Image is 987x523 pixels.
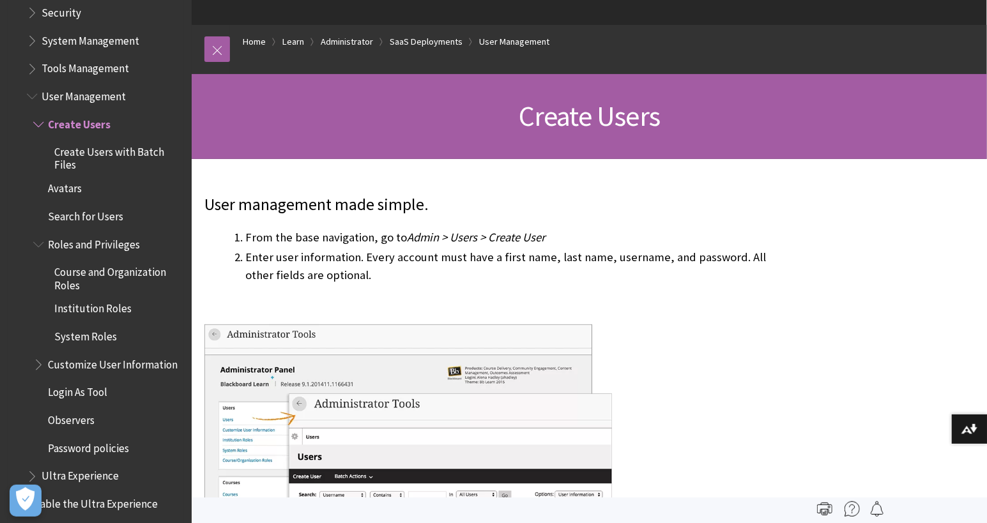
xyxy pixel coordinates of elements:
[407,230,545,245] span: Admin > Users > Create User
[243,34,266,50] a: Home
[42,86,126,103] span: User Management
[42,2,81,19] span: Security
[390,34,463,50] a: SaaS Deployments
[245,229,785,246] li: From the base navigation, go to
[54,262,183,292] span: Course and Organization Roles
[48,409,95,427] span: Observers
[48,354,178,371] span: Customize User Information
[48,178,82,195] span: Avatars
[282,34,304,50] a: Learn
[245,248,785,284] li: Enter user information. Every account must have a first name, last name, username, and password. ...
[845,501,860,517] img: More help
[869,501,885,517] img: Follow this page
[48,382,107,399] span: Login As Tool
[29,493,158,510] span: Enable the Ultra Experience
[42,58,129,75] span: Tools Management
[48,234,140,251] span: Roles and Privileges
[321,34,373,50] a: Administrator
[54,142,183,172] span: Create Users with Batch Files
[204,193,785,216] p: User management made simple.
[479,34,549,50] a: User Management
[42,30,139,47] span: System Management
[48,206,123,223] span: Search for Users
[54,298,132,315] span: Institution Roles
[817,501,832,517] img: Print
[48,114,111,131] span: Create Users
[54,326,117,343] span: System Roles
[10,485,42,517] button: Open Preferences
[48,437,129,455] span: Password policies
[519,98,660,133] span: Create Users
[42,466,119,483] span: Ultra Experience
